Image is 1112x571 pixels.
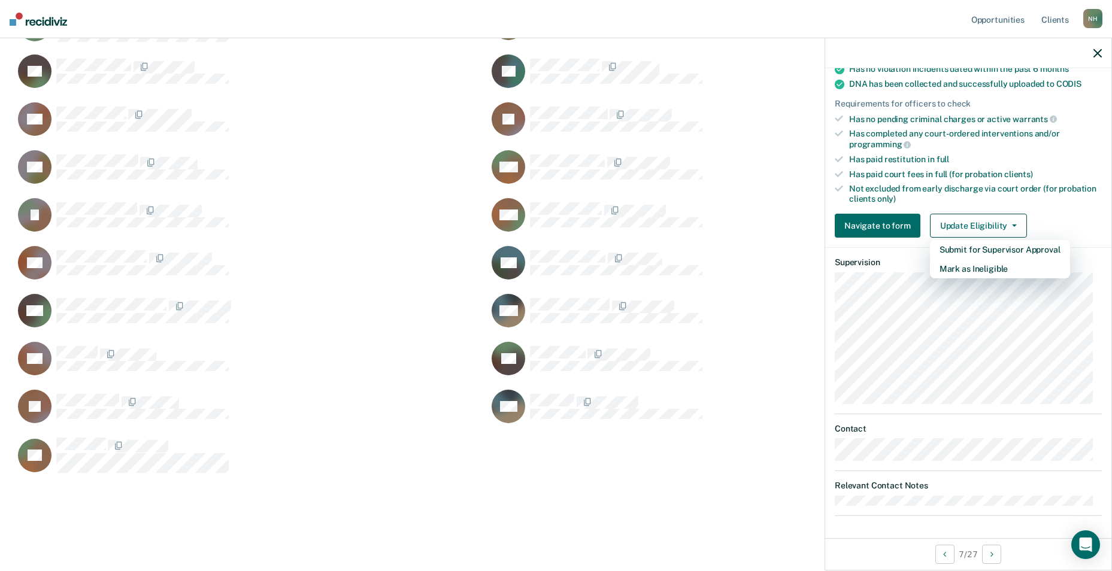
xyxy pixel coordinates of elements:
[835,257,1102,268] dt: Supervision
[835,481,1102,491] dt: Relevant Contact Notes
[14,198,488,245] div: CaseloadOpportunityCell-6660632
[1056,79,1081,89] span: CODIS
[1013,114,1057,124] span: warrants
[935,545,955,564] button: Previous Opportunity
[488,198,962,245] div: CaseloadOpportunityCell-6076200
[488,54,962,102] div: CaseloadOpportunityCell-1067819
[488,389,962,437] div: CaseloadOpportunityCell-0072430
[849,79,1102,89] div: DNA has been collected and successfully uploaded to
[849,154,1102,165] div: Has paid restitution in
[937,154,949,164] span: full
[849,169,1102,180] div: Has paid court fees in full (for probation
[488,341,962,389] div: CaseloadOpportunityCell-6803807
[14,245,488,293] div: CaseloadOpportunityCell-6548206
[930,259,1070,278] button: Mark as Ineligible
[835,99,1102,109] div: Requirements for officers to check
[10,13,67,26] img: Recidiviz
[14,341,488,389] div: CaseloadOpportunityCell-1116655
[849,64,1102,74] div: Has no violation incidents dated within the past 6
[825,538,1111,570] div: 7 / 27
[877,194,896,204] span: only)
[14,150,488,198] div: CaseloadOpportunityCell-1152727
[849,139,911,149] span: programming
[488,245,962,293] div: CaseloadOpportunityCell-1021127
[835,424,1102,434] dt: Contact
[14,293,488,341] div: CaseloadOpportunityCell-6749999
[930,214,1027,238] button: Update Eligibility
[1040,64,1069,74] span: months
[849,184,1102,204] div: Not excluded from early discharge via court order (for probation clients
[1083,9,1102,28] div: N H
[14,437,488,485] div: CaseloadOpportunityCell-0056100
[488,293,962,341] div: CaseloadOpportunityCell-6283733
[982,545,1001,564] button: Next Opportunity
[849,129,1102,149] div: Has completed any court-ordered interventions and/or
[835,214,920,238] button: Navigate to form
[1004,169,1033,179] span: clients)
[14,102,488,150] div: CaseloadOpportunityCell-6895860
[14,54,488,102] div: CaseloadOpportunityCell-6961554
[14,389,488,437] div: CaseloadOpportunityCell-1160795
[488,150,962,198] div: CaseloadOpportunityCell-6023534
[488,102,962,150] div: CaseloadOpportunityCell-6677434
[1071,530,1100,559] div: Open Intercom Messenger
[835,214,925,238] a: Navigate to form
[930,240,1070,259] button: Submit for Supervisor Approval
[849,114,1102,124] div: Has no pending criminal charges or active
